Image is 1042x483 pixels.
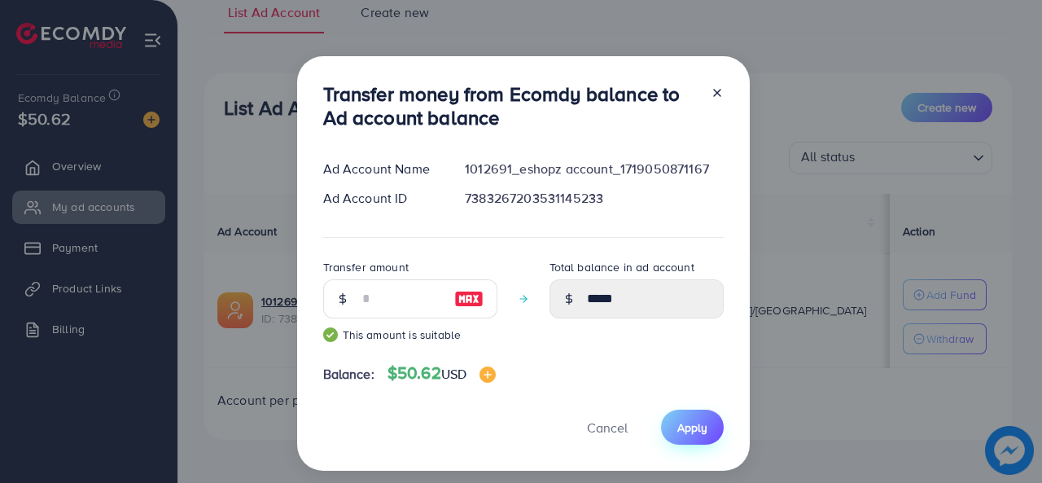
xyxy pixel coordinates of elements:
[387,363,496,384] h4: $50.62
[587,419,628,437] span: Cancel
[479,367,496,383] img: image
[310,160,453,178] div: Ad Account Name
[323,327,497,343] small: This amount is suitable
[441,365,466,383] span: USD
[323,327,338,342] img: guide
[452,189,736,208] div: 7383267203531145233
[567,410,648,445] button: Cancel
[452,160,736,178] div: 1012691_eshopz account_1719050871167
[310,189,453,208] div: Ad Account ID
[549,259,694,275] label: Total balance in ad account
[677,419,707,436] span: Apply
[661,410,724,445] button: Apply
[323,82,698,130] h3: Transfer money from Ecomdy balance to Ad account balance
[323,259,409,275] label: Transfer amount
[454,289,484,309] img: image
[323,365,374,384] span: Balance:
